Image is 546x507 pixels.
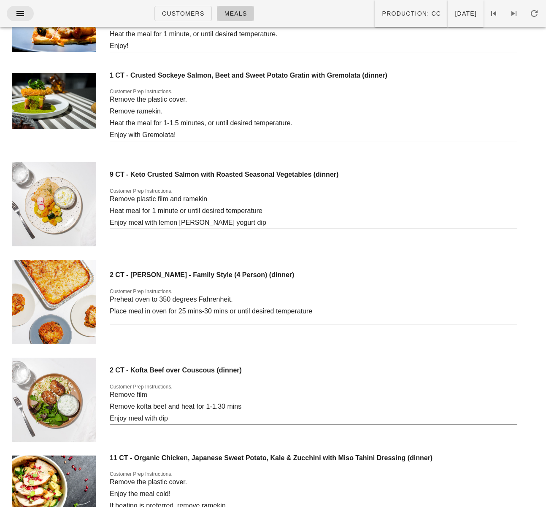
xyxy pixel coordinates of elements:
[110,89,173,95] label: Customer Prep Instructions.
[110,454,517,462] h4: 11 CT - Organic Chicken, Japanese Sweet Potato, Kale & Zucchini with Miso Tahini Dressing (dinner)
[110,188,173,194] label: Customer Prep Instructions.
[110,384,173,390] label: Customer Prep Instructions.
[454,10,477,17] span: [DATE]
[110,170,517,178] h4: 9 CT - Keto Crusted Salmon with Roasted Seasonal Vegetables (dinner)
[110,366,517,374] h4: 2 CT - Kofta Beef over Couscous (dinner)
[154,6,212,21] a: Customers
[110,289,173,295] label: Customer Prep Instructions.
[110,71,517,79] h4: 1 CT - Crusted Sockeye Salmon, Beet and Sweet Potato Gratin with Gremolata (dinner)
[224,10,247,17] span: Meals
[110,471,173,477] label: Customer Prep Instructions.
[217,6,254,21] a: Meals
[162,10,205,17] span: Customers
[381,10,441,17] span: Production: CC
[110,271,517,279] h4: 2 CT - [PERSON_NAME] - Family Style (4 Person) (dinner)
